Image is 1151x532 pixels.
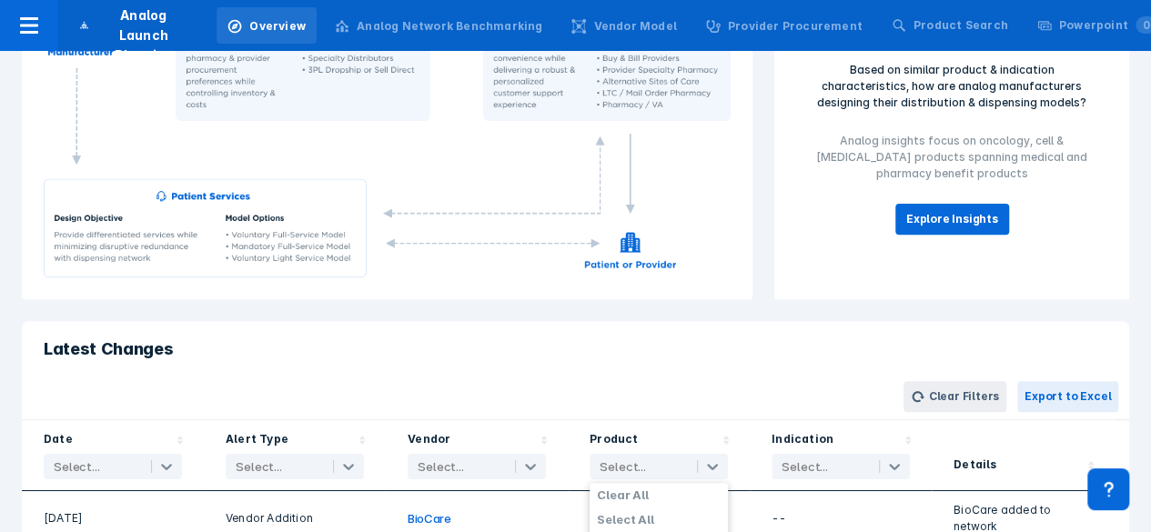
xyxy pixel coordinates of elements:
span: Explore Insights [906,211,998,227]
div: Alert Type [226,431,288,451]
div: Sort [204,420,386,492]
button: Clear Filters [904,381,1006,412]
div: Sort [568,420,750,492]
div: Provider Procurement [728,18,863,35]
a: Vendor Model [560,7,687,44]
a: Provider Procurement [695,7,873,44]
p: Analog insights focus on oncology, cell & [MEDICAL_DATA] products spanning medical and pharmacy b... [807,133,1096,182]
div: Product [590,431,638,451]
div: Indication [772,431,833,451]
label: Select All [597,513,654,527]
div: Sort [932,420,1115,492]
div: Vendor [408,431,450,451]
div: Sort [386,420,568,492]
div: Sort [22,420,204,492]
div: Date [44,431,73,451]
p: Based on similar product & indication characteristics, how are analog manufacturers designing the... [807,62,1096,111]
a: Overview [217,7,317,44]
button: BioCare [408,511,450,526]
div: Details [954,457,996,477]
div: Product Search [914,17,1008,34]
a: Analog Network Benchmarking [324,7,553,44]
div: Sort [750,420,932,492]
div: Contact Support [1087,468,1129,510]
div: Analog Network Benchmarking [357,18,542,35]
h2: Latest Changes [22,321,1129,374]
div: Overview [249,18,306,35]
div: Vendor Model [593,18,676,35]
label: Clear All [597,488,649,503]
button: Export to Excel [1017,381,1118,412]
button: Explore Insights [895,204,1009,235]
